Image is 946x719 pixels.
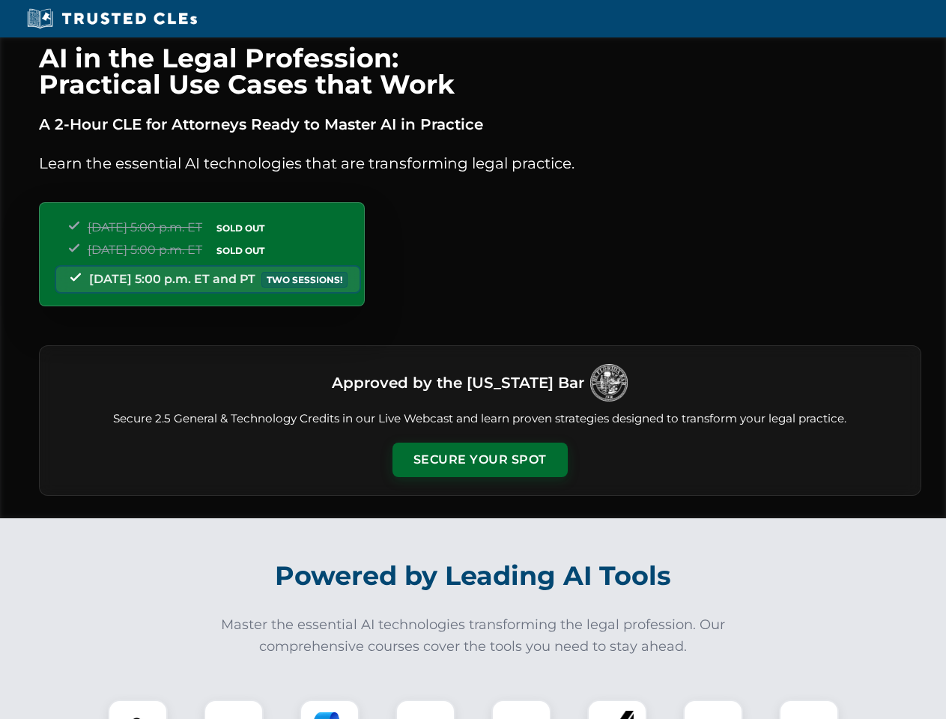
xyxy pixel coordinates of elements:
h1: AI in the Legal Profession: Practical Use Cases that Work [39,45,921,97]
p: Master the essential AI technologies transforming the legal profession. Our comprehensive courses... [211,614,736,658]
p: Learn the essential AI technologies that are transforming legal practice. [39,151,921,175]
span: SOLD OUT [211,243,270,258]
h3: Approved by the [US_STATE] Bar [332,369,584,396]
h2: Powered by Leading AI Tools [58,550,888,602]
span: SOLD OUT [211,220,270,236]
span: [DATE] 5:00 p.m. ET [88,243,202,257]
img: Logo [590,364,628,401]
button: Secure Your Spot [392,443,568,477]
img: Trusted CLEs [22,7,201,30]
p: A 2-Hour CLE for Attorneys Ready to Master AI in Practice [39,112,921,136]
p: Secure 2.5 General & Technology Credits in our Live Webcast and learn proven strategies designed ... [58,410,903,428]
span: [DATE] 5:00 p.m. ET [88,220,202,234]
